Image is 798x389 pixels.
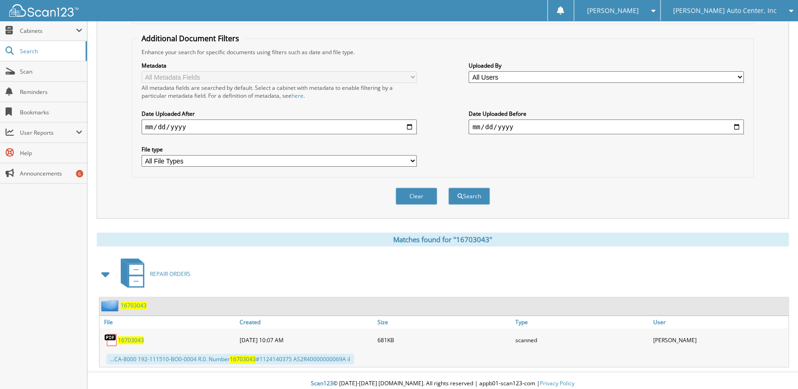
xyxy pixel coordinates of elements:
div: [DATE] 10:07 AM [237,331,375,349]
label: Date Uploaded After [142,110,417,118]
span: REPAIR ORDERS [150,270,191,278]
span: Cabinets [20,27,76,35]
span: [PERSON_NAME] [587,8,638,13]
a: File [99,316,237,328]
a: Type [513,316,650,328]
span: Scan123 [311,379,333,387]
img: scan123-logo-white.svg [9,4,79,17]
label: File type [142,145,417,153]
img: folder2.png [101,300,121,311]
span: [PERSON_NAME] Auto Center, Inc [673,8,777,13]
button: Clear [396,188,437,205]
span: Reminders [20,88,82,96]
div: All metadata fields are searched by default. Select a cabinet with metadata to enable filtering b... [142,84,417,100]
div: 681KB [375,331,513,349]
button: Search [448,188,490,205]
input: end [469,119,744,134]
a: User [650,316,788,328]
div: 6 [76,170,83,177]
span: Announcements [20,169,82,177]
div: ...CA-8000 192-111510-BO0-0004 R.0. Number #1124140375 AS2R40000000069A il [106,354,354,364]
span: 16703043 [230,355,256,363]
img: PDF.png [104,333,118,347]
label: Uploaded By [469,62,744,69]
label: Metadata [142,62,417,69]
label: Date Uploaded Before [469,110,744,118]
a: 16703043 [118,336,144,344]
div: Enhance your search for specific documents using filters such as date and file type. [137,48,749,56]
span: Help [20,149,82,157]
input: start [142,119,417,134]
span: Search [20,47,81,55]
a: Created [237,316,375,328]
span: User Reports [20,129,76,137]
div: scanned [513,331,650,349]
a: 16703043 [121,301,147,309]
a: here [291,92,303,100]
span: Scan [20,68,82,75]
div: Matches found for "16703043" [97,232,789,246]
a: Size [375,316,513,328]
span: Bookmarks [20,108,82,116]
div: [PERSON_NAME] [650,331,788,349]
a: REPAIR ORDERS [115,256,191,292]
a: Privacy Policy [540,379,575,387]
legend: Additional Document Filters [137,33,244,44]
